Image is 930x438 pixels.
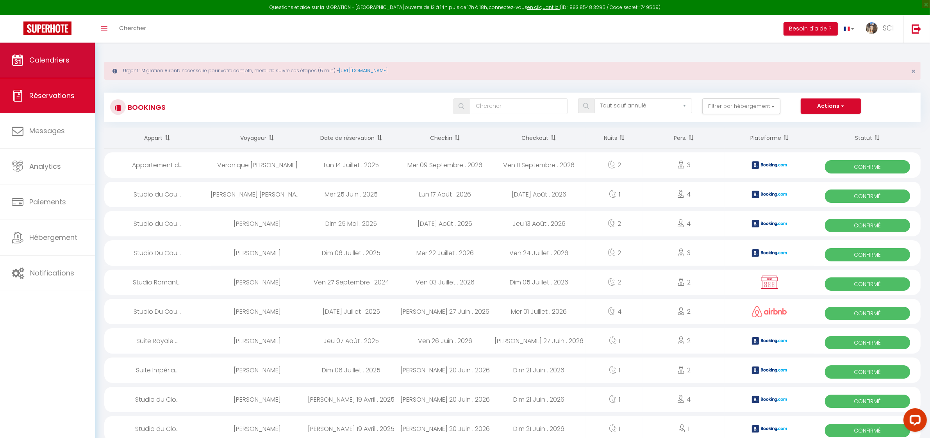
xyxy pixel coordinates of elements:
span: Paiements [29,197,66,207]
a: en cliquant ici [527,4,560,11]
a: ... SCI [860,15,903,43]
th: Sort by booking date [304,128,398,148]
th: Sort by status [814,128,921,148]
h3: Bookings [126,98,166,116]
span: Chercher [119,24,146,32]
th: Sort by checkout [492,128,586,148]
span: Messages [29,126,65,136]
a: [URL][DOMAIN_NAME] [339,67,387,74]
div: Urgent : Migration Airbnb nécessaire pour votre compte, merci de suivre ces étapes (5 min) - [104,62,921,80]
th: Sort by people [643,128,725,148]
span: Analytics [29,161,61,171]
th: Sort by guest [211,128,304,148]
button: Filtrer par hébergement [702,98,780,114]
span: Hébergement [29,232,77,242]
button: Close [911,68,916,75]
th: Sort by nights [586,128,643,148]
img: Super Booking [23,21,71,35]
a: Chercher [113,15,152,43]
th: Sort by channel [725,128,814,148]
span: Réservations [29,91,75,100]
span: Calendriers [29,55,70,65]
img: logout [912,24,921,34]
img: ... [866,22,878,34]
th: Sort by rentals [104,128,211,148]
span: Notifications [30,268,74,278]
input: Chercher [470,98,568,114]
button: Besoin d'aide ? [784,22,838,36]
iframe: LiveChat chat widget [897,405,930,438]
span: SCI [883,23,894,33]
th: Sort by checkin [398,128,492,148]
button: Actions [801,98,861,114]
span: × [911,66,916,76]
